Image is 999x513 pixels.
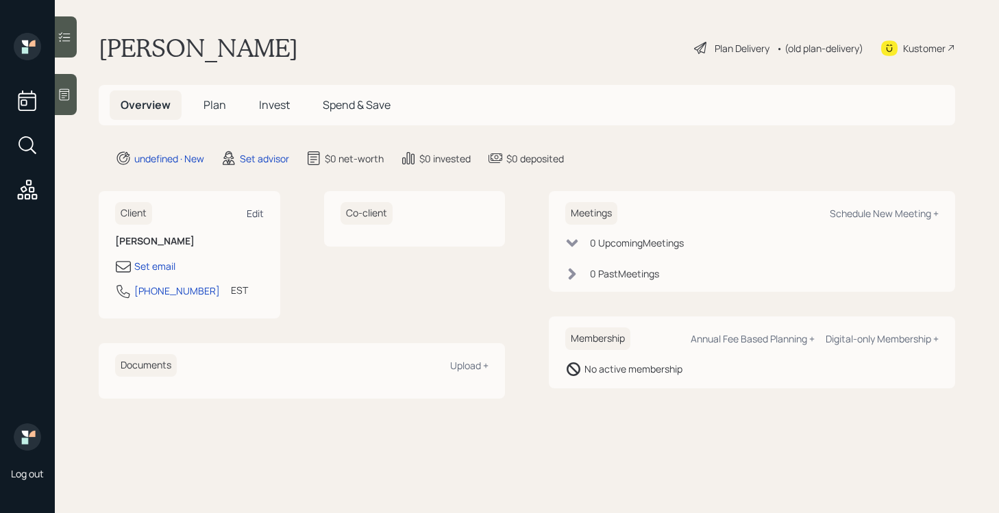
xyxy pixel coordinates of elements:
div: [PHONE_NUMBER] [134,284,220,298]
span: Invest [259,97,290,112]
div: Digital-only Membership + [826,332,939,345]
div: Annual Fee Based Planning + [691,332,815,345]
h6: Client [115,202,152,225]
div: undefined · New [134,151,204,166]
span: Overview [121,97,171,112]
div: • (old plan-delivery) [776,41,863,55]
div: Set email [134,259,175,273]
div: Kustomer [903,41,946,55]
div: $0 deposited [506,151,564,166]
img: retirable_logo.png [14,423,41,451]
div: Plan Delivery [715,41,769,55]
div: Log out [11,467,44,480]
div: EST [231,283,248,297]
h6: Membership [565,327,630,350]
h6: Documents [115,354,177,377]
div: Set advisor [240,151,289,166]
div: Upload + [450,359,489,372]
div: $0 invested [419,151,471,166]
div: Schedule New Meeting + [830,207,939,220]
div: 0 Past Meeting s [590,266,659,281]
div: Edit [247,207,264,220]
h6: Meetings [565,202,617,225]
span: Plan [203,97,226,112]
div: No active membership [584,362,682,376]
div: 0 Upcoming Meeting s [590,236,684,250]
div: $0 net-worth [325,151,384,166]
h1: [PERSON_NAME] [99,33,298,63]
h6: [PERSON_NAME] [115,236,264,247]
span: Spend & Save [323,97,391,112]
h6: Co-client [341,202,393,225]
